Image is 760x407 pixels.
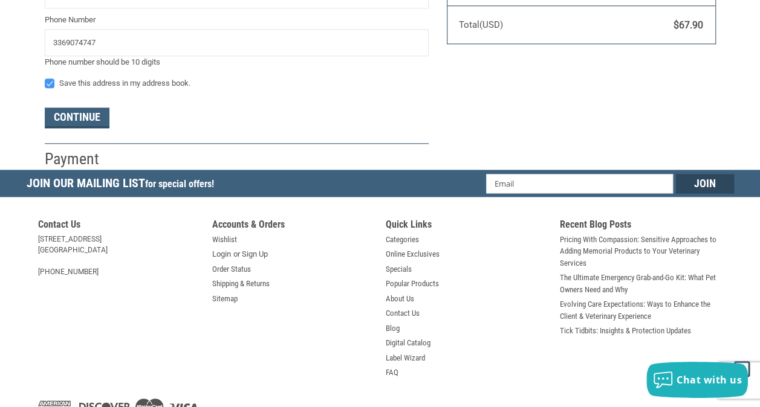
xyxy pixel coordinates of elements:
[386,322,400,335] a: Blog
[212,278,270,290] a: Shipping & Returns
[212,234,237,246] a: Wishlist
[386,278,439,290] a: Popular Products
[45,107,109,128] button: Continue
[386,307,420,319] a: Contact Us
[386,263,412,275] a: Specials
[45,149,115,169] h2: Payment
[45,14,429,26] label: Phone Number
[486,174,673,193] input: Email
[212,263,251,275] a: Order Status
[674,19,703,31] span: $67.90
[386,367,398,379] a: FAQ
[386,248,440,260] a: Online Exclusives
[386,337,430,349] a: Digital Catalog
[386,352,425,364] a: Label Wizard
[560,234,722,269] a: Pricing With Compassion: Sensitive Approaches to Adding Memorial Products to Your Veterinary Serv...
[212,219,374,234] h5: Accounts & Orders
[560,325,691,337] a: Tick Tidbits: Insights & Protection Updates
[45,56,429,68] div: Phone number should be 10 digits
[212,248,231,260] a: Login
[386,219,548,234] h5: Quick Links
[242,248,268,260] a: Sign Up
[226,248,247,260] span: or
[646,362,748,398] button: Chat with us
[45,79,429,88] label: Save this address in my address book.
[38,219,200,234] h5: Contact Us
[212,293,238,305] a: Sitemap
[386,234,419,246] a: Categories
[560,219,722,234] h5: Recent Blog Posts
[145,178,214,190] span: for special offers!
[676,174,734,193] input: Join
[560,298,722,322] a: Evolving Care Expectations: Ways to Enhance the Client & Veterinary Experience
[677,373,742,386] span: Chat with us
[459,19,503,30] span: Total (USD)
[38,234,200,277] address: [STREET_ADDRESS] [GEOGRAPHIC_DATA] [PHONE_NUMBER]
[560,272,722,295] a: The Ultimate Emergency Grab-and-Go Kit: What Pet Owners Need and Why
[27,170,220,200] h5: Join Our Mailing List
[386,293,414,305] a: About Us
